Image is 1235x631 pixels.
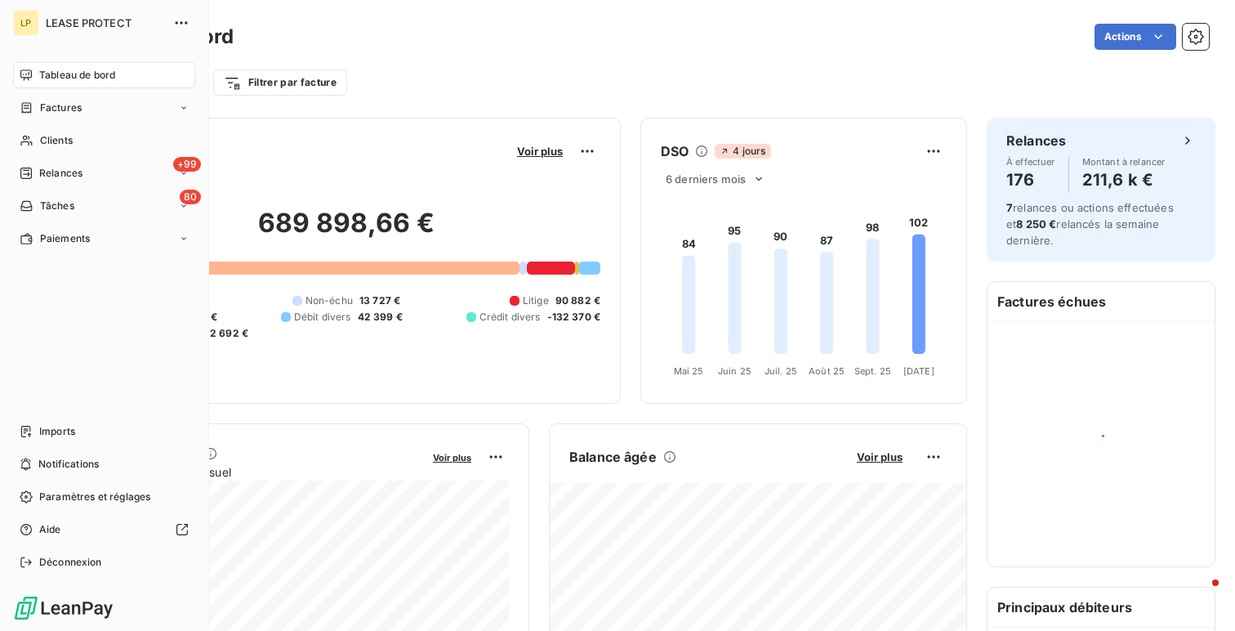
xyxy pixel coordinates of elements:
[852,450,907,464] button: Voir plus
[40,231,90,246] span: Paiements
[765,365,797,377] tspan: Juil. 25
[213,69,347,96] button: Filtrer par facture
[13,10,39,36] div: LP
[517,145,563,158] span: Voir plus
[715,144,770,159] span: 4 jours
[180,190,201,204] span: 80
[479,310,541,324] span: Crédit divers
[1016,217,1056,230] span: 8 250 €
[13,595,114,621] img: Logo LeanPay
[857,450,903,463] span: Voir plus
[40,199,74,213] span: Tâches
[39,490,150,504] span: Paramètres et réglages
[92,463,421,481] span: Chiffre d'affaires mensuel
[205,326,248,341] span: -2 692 €
[661,141,689,161] h6: DSO
[666,172,746,186] span: 6 derniers mois
[988,588,1215,627] h6: Principaux débiteurs
[46,16,163,29] span: LEASE PROTECT
[40,133,73,148] span: Clients
[988,282,1215,321] h6: Factures échues
[512,144,568,159] button: Voir plus
[555,293,600,308] span: 90 882 €
[428,450,476,464] button: Voir plus
[1006,201,1013,214] span: 7
[1006,157,1055,167] span: À effectuer
[39,166,82,181] span: Relances
[39,555,102,570] span: Déconnexion
[1006,201,1174,247] span: relances ou actions effectuées et relancés la semaine dernière.
[718,365,751,377] tspan: Juin 25
[1006,131,1066,150] h6: Relances
[39,68,115,83] span: Tableau de bord
[40,101,82,115] span: Factures
[1082,167,1166,193] h4: 211,6 k €
[294,310,351,324] span: Débit divers
[38,457,99,472] span: Notifications
[305,293,353,308] span: Non-échu
[1082,157,1166,167] span: Montant à relancer
[903,365,934,377] tspan: [DATE]
[1179,575,1219,615] iframe: Intercom live chat
[359,293,400,308] span: 13 727 €
[13,517,195,543] a: Aide
[92,207,600,256] h2: 689 898,66 €
[39,522,61,537] span: Aide
[173,157,201,172] span: +99
[674,365,704,377] tspan: Mai 25
[523,293,549,308] span: Litige
[547,310,601,324] span: -132 370 €
[358,310,403,324] span: 42 399 €
[39,424,75,439] span: Imports
[433,452,471,463] span: Voir plus
[1006,167,1055,193] h4: 176
[854,365,891,377] tspan: Sept. 25
[1095,24,1176,50] button: Actions
[809,365,845,377] tspan: Août 25
[569,447,657,467] h6: Balance âgée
